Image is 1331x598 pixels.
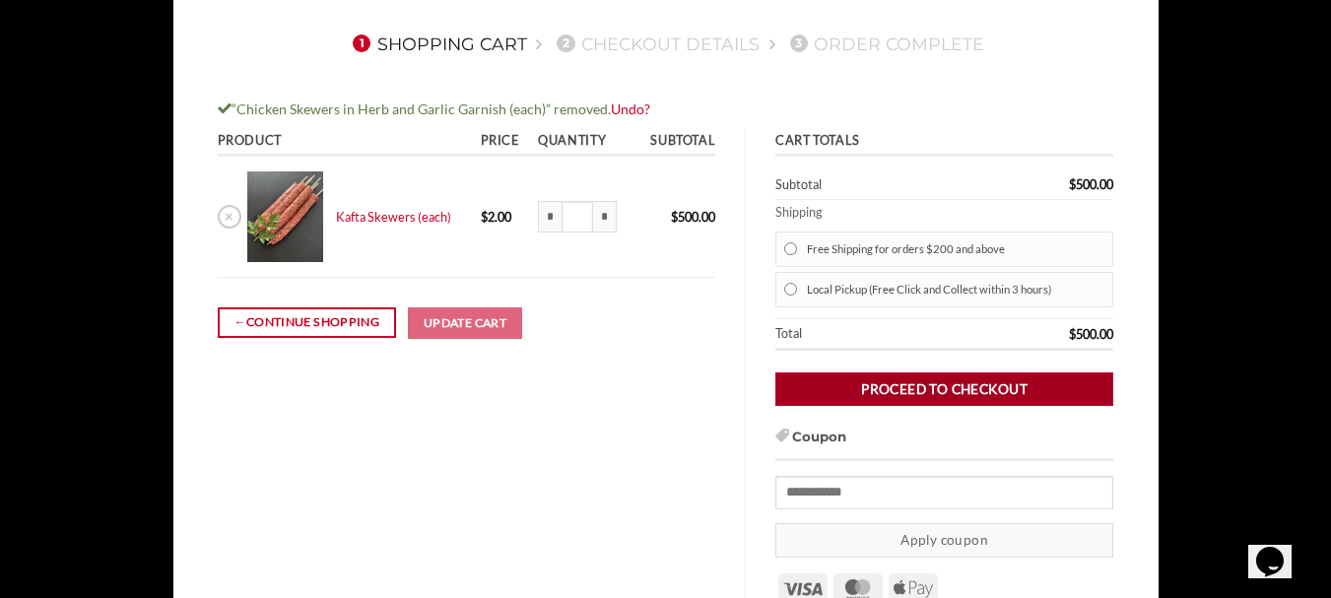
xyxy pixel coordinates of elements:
[775,200,1113,226] th: Shipping
[562,201,593,233] input: Product quantity
[551,33,760,54] a: 2Checkout details
[218,18,1114,69] nav: Checkout steps
[538,201,562,233] input: Reduce quantity of Kafta Skewers (each)
[408,307,522,339] button: Update cart
[481,209,488,225] span: $
[671,209,678,225] span: $
[218,128,475,157] th: Product
[1069,325,1076,341] span: $
[481,209,511,225] bdi: 2.00
[593,201,617,233] input: Increase quantity of Kafta Skewers (each)
[1248,519,1311,578] iframe: chat widget
[671,209,715,225] bdi: 500.00
[1069,325,1113,341] bdi: 500.00
[218,307,396,338] a: Continue shopping
[775,427,1113,460] h3: Coupon
[218,99,1114,121] div: “Chicken Skewers in Herb and Garlic Garnish (each)” removed.
[336,209,451,225] a: Kafta Skewers (each)
[1069,176,1076,192] span: $
[807,277,1105,302] label: Local Pickup (Free Click and Collect within 3 hours)
[775,128,1113,157] th: Cart totals
[474,128,532,157] th: Price
[347,33,527,54] a: 1Shopping Cart
[247,171,323,263] img: Cart
[532,128,634,157] th: Quantity
[233,312,246,332] span: ←
[218,205,241,229] a: Remove Kafta Skewers (each) from cart
[807,236,1105,262] label: Free Shipping for orders $200 and above
[775,522,1113,557] button: Apply coupon
[634,128,715,157] th: Subtotal
[775,319,948,351] th: Total
[611,100,650,117] a: Undo?
[775,170,948,200] th: Subtotal
[557,34,574,52] span: 2
[1069,176,1113,192] bdi: 500.00
[775,371,1113,406] a: Proceed to checkout
[353,34,370,52] span: 1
